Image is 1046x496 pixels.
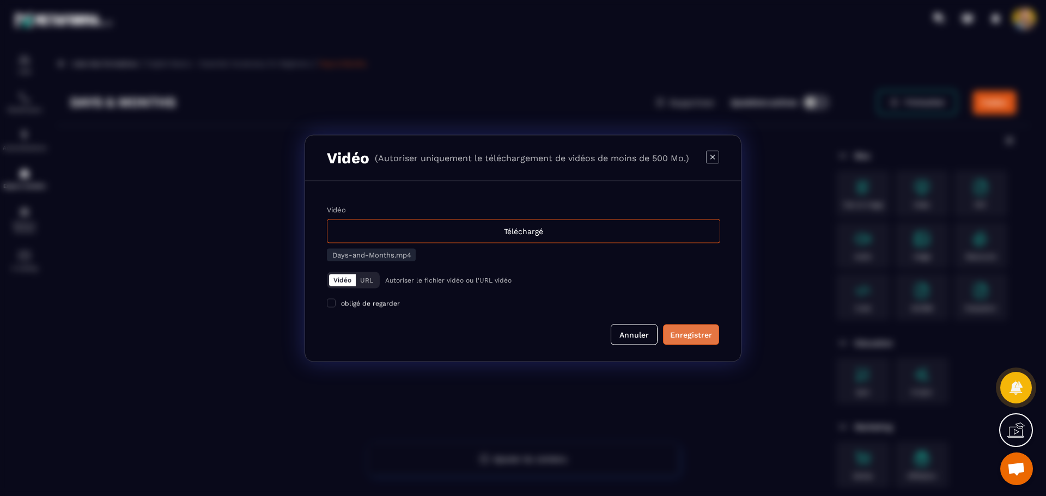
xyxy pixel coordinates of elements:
label: Vidéo [327,205,346,213]
p: (Autoriser uniquement le téléchargement de vidéos de moins de 500 Mo.) [375,152,689,163]
h3: Vidéo [327,149,369,167]
button: Vidéo [329,274,356,286]
p: Autoriser le fichier vidéo ou l'URL vidéo [385,276,512,284]
div: Téléchargé [327,219,720,243]
div: Ouvrir le chat [1000,452,1033,485]
button: URL [356,274,378,286]
div: Enregistrer [670,329,712,340]
span: Days-and-Months.mp4 [332,250,411,259]
button: Annuler [611,324,658,345]
button: Enregistrer [663,324,719,345]
span: obligé de regarder [341,299,400,307]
